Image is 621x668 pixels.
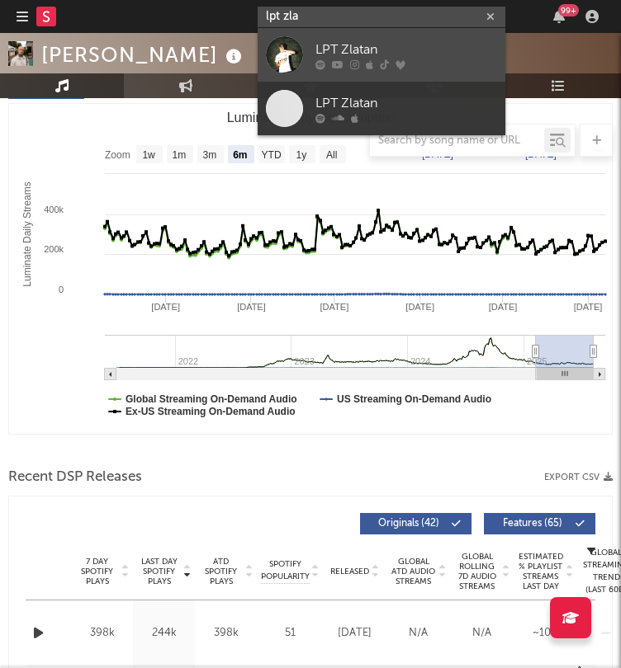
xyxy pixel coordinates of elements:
[391,625,446,642] div: N/A
[137,557,181,586] span: Last Day Spotify Plays
[320,302,349,312] text: [DATE]
[227,111,396,125] text: Luminate Daily Consumption
[9,104,614,434] svg: Luminate Daily Consumption
[489,302,518,312] text: [DATE]
[8,468,142,487] span: Recent DSP Releases
[44,244,64,254] text: 200k
[454,552,500,591] span: Global Rolling 7D Audio Streams
[261,558,310,583] span: Spotify Popularity
[337,393,491,405] text: US Streaming On-Demand Audio
[44,205,64,214] text: 400k
[126,406,296,417] text: Ex-US Streaming On-Demand Audio
[315,40,497,59] div: LPT Zlatan
[126,393,297,405] text: Global Streaming On-Demand Audio
[21,181,33,286] text: Luminate Daily Streams
[261,625,319,642] div: 51
[41,41,246,68] div: [PERSON_NAME]
[371,519,447,529] span: Originals ( 42 )
[558,4,579,16] div: 99 +
[553,10,565,23] button: 99+
[405,302,434,312] text: [DATE]
[330,567,369,576] span: Released
[75,557,119,586] span: 7 Day Spotify Plays
[237,302,266,312] text: [DATE]
[315,93,497,113] div: LPT Zlatan
[495,519,571,529] span: Features ( 65 )
[199,557,243,586] span: ATD Spotify Plays
[327,625,382,642] div: [DATE]
[137,625,191,642] div: 244k
[370,134,544,148] input: Search by song name or URL
[574,302,603,312] text: [DATE]
[59,285,64,294] text: 0
[454,625,510,642] div: N/A
[75,625,129,642] div: 398k
[360,513,472,534] button: Originals(42)
[544,473,613,482] button: Export CSV
[258,28,505,82] a: LPT Zlatan
[151,302,180,312] text: [DATE]
[258,82,505,135] a: LPT Zlatan
[518,625,573,642] div: ~ 10 %
[391,557,436,586] span: Global ATD Audio Streams
[484,513,595,534] button: Features(65)
[199,625,253,642] div: 398k
[258,7,505,27] input: Search for artists
[518,552,563,591] span: Estimated % Playlist Streams Last Day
